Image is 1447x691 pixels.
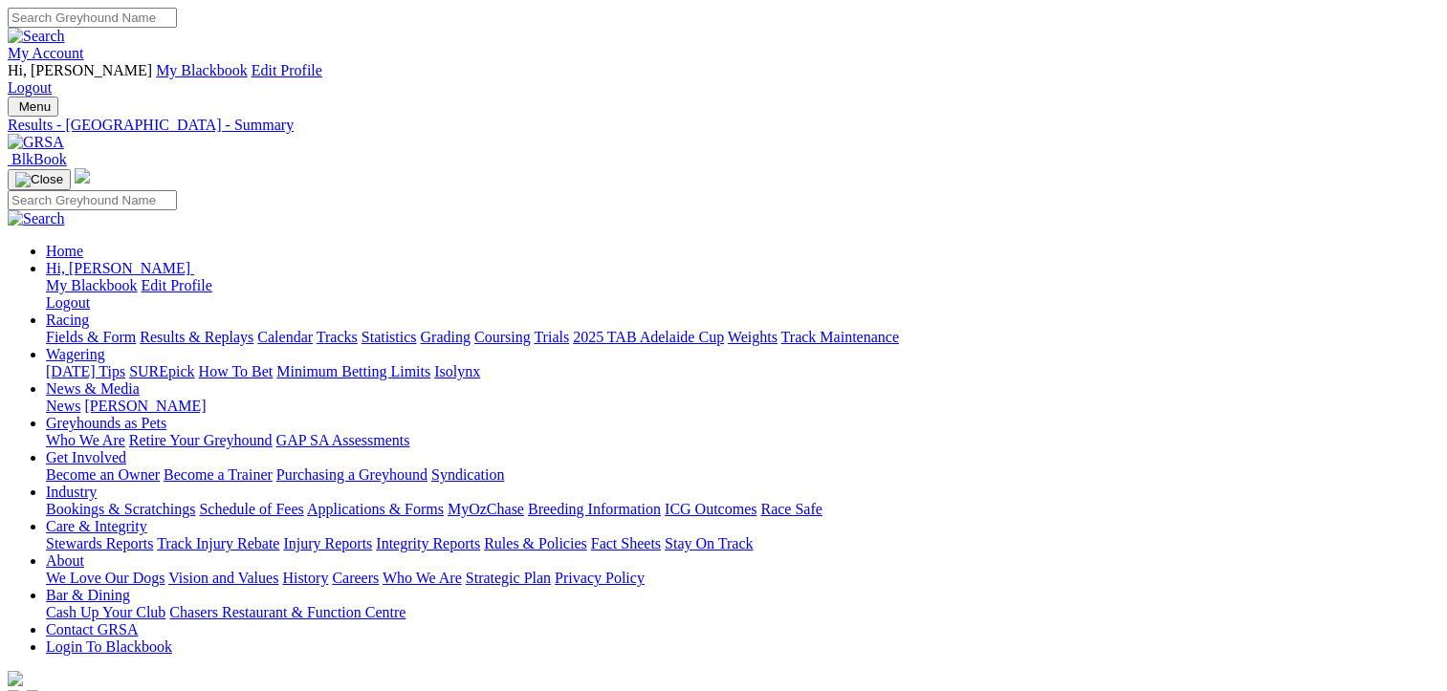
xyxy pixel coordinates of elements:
a: Logout [46,294,90,311]
a: Race Safe [760,501,822,517]
a: Become an Owner [46,466,160,483]
a: My Blackbook [156,62,248,78]
a: Get Involved [46,449,126,465]
a: Careers [332,570,379,586]
a: Greyhounds as Pets [46,415,166,431]
a: Racing [46,312,89,328]
a: Become a Trainer [164,466,273,483]
a: Industry [46,484,97,500]
a: Bar & Dining [46,587,130,603]
a: How To Bet [199,363,274,379]
a: Applications & Forms [307,501,444,517]
a: GAP SA Assessments [276,432,410,448]
a: Fact Sheets [591,535,661,551]
div: Greyhounds as Pets [46,432,1439,449]
div: My Account [8,62,1439,97]
a: Track Maintenance [781,329,899,345]
button: Toggle navigation [8,169,71,190]
a: Statistics [362,329,417,345]
a: Retire Your Greyhound [129,432,273,448]
a: Who We Are [383,570,462,586]
a: Cash Up Your Club [46,604,165,620]
a: ICG Outcomes [665,501,756,517]
a: My Account [8,45,84,61]
a: Weights [728,329,778,345]
a: Isolynx [434,363,480,379]
div: Bar & Dining [46,604,1439,621]
a: Wagering [46,346,105,362]
a: Strategic Plan [466,570,551,586]
a: BlkBook [8,151,67,167]
a: Bookings & Scratchings [46,501,195,517]
img: Search [8,210,65,227]
a: Rules & Policies [484,535,587,551]
a: Vision and Values [168,570,278,586]
a: Fields & Form [46,329,136,345]
a: Contact GRSA [46,621,138,637]
a: My Blackbook [46,277,138,293]
span: Hi, [PERSON_NAME] [46,260,190,276]
div: News & Media [46,398,1439,415]
a: Privacy Policy [555,570,645,586]
span: BlkBook [11,151,67,167]
a: Syndication [431,466,504,483]
a: Tracks [317,329,358,345]
img: Search [8,28,65,45]
img: logo-grsa-white.png [75,168,90,184]
a: Stewards Reports [46,535,153,551]
input: Search [8,190,177,210]
a: Who We Are [46,432,125,448]
div: Care & Integrity [46,535,1439,552]
a: SUREpick [129,363,194,379]
button: Toggle navigation [8,97,58,117]
a: Trials [534,329,569,345]
a: Chasers Restaurant & Function Centre [169,604,406,620]
div: About [46,570,1439,587]
div: Hi, [PERSON_NAME] [46,277,1439,312]
a: News & Media [46,380,140,397]
div: Wagering [46,363,1439,380]
a: Injury Reports [283,535,372,551]
a: Stay On Track [665,535,753,551]
a: Results & Replays [140,329,253,345]
a: Edit Profile [252,62,322,78]
img: Close [15,172,63,187]
a: Results - [GEOGRAPHIC_DATA] - Summary [8,117,1439,134]
div: Industry [46,501,1439,518]
a: Breeding Information [528,501,661,517]
a: Home [46,243,83,259]
a: Grading [421,329,471,345]
a: Purchasing a Greyhound [276,466,428,483]
a: 2025 TAB Adelaide Cup [573,329,724,345]
a: We Love Our Dogs [46,570,164,586]
div: Get Involved [46,466,1439,484]
a: [PERSON_NAME] [84,398,206,414]
a: Schedule of Fees [199,501,303,517]
a: Login To Blackbook [46,638,172,655]
a: [DATE] Tips [46,363,125,379]
a: About [46,552,84,569]
input: Search [8,8,177,28]
a: MyOzChase [448,501,524,517]
a: History [282,570,328,586]
div: Racing [46,329,1439,346]
a: Track Injury Rebate [157,535,279,551]
a: News [46,398,80,414]
span: Hi, [PERSON_NAME] [8,62,152,78]
a: Edit Profile [142,277,212,293]
a: Calendar [257,329,313,345]
img: GRSA [8,134,64,151]
a: Care & Integrity [46,518,147,534]
a: Minimum Betting Limits [276,363,430,379]
a: Hi, [PERSON_NAME] [46,260,194,276]
span: Menu [19,99,51,114]
a: Coursing [474,329,531,345]
a: Logout [8,79,52,96]
a: Integrity Reports [376,535,480,551]
img: logo-grsa-white.png [8,671,23,686]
